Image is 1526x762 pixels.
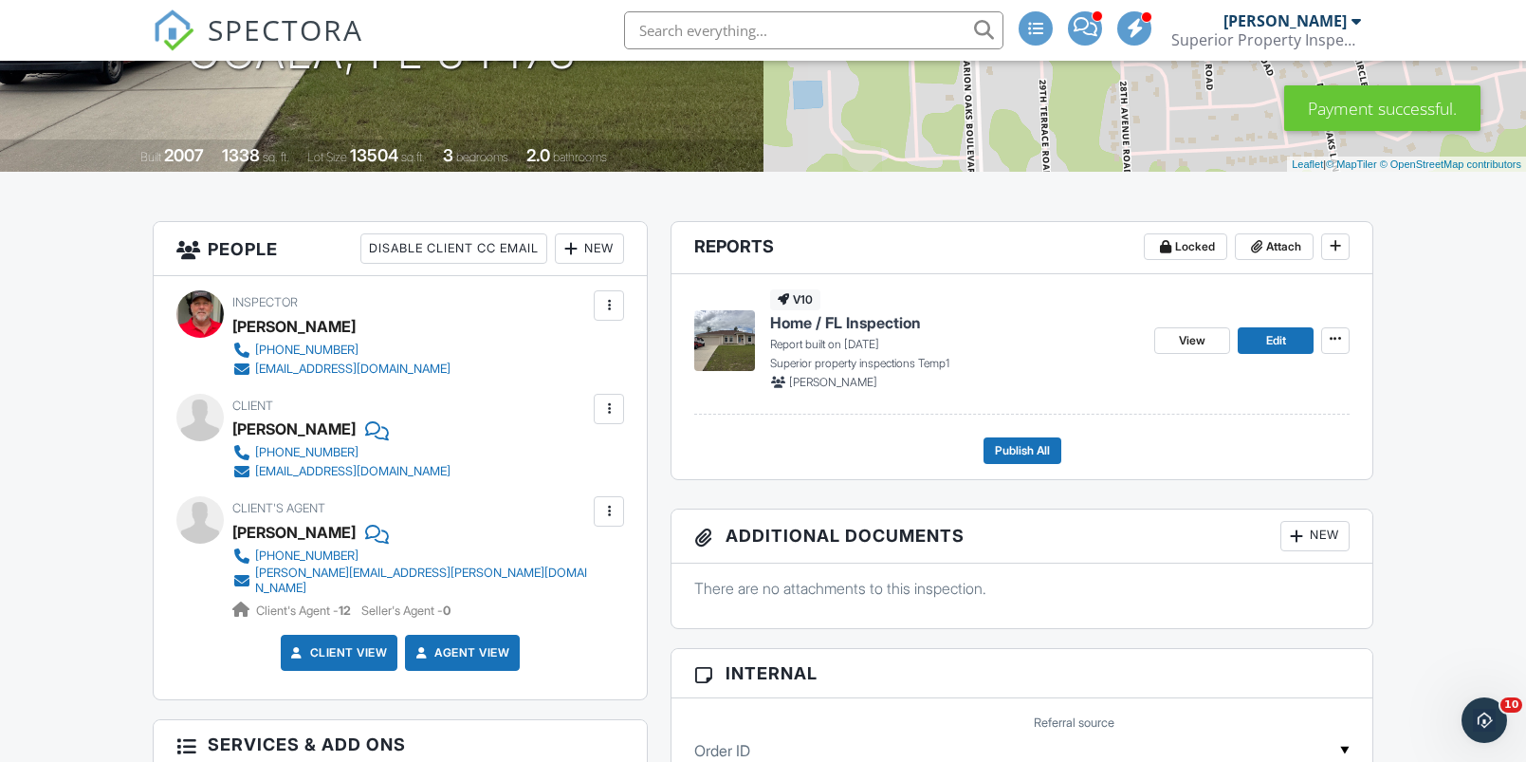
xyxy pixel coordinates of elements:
span: sq. ft. [263,150,289,164]
a: [PERSON_NAME] [232,518,356,547]
div: [PERSON_NAME][EMAIL_ADDRESS][PERSON_NAME][DOMAIN_NAME] [255,566,589,596]
strong: 0 [443,604,450,618]
span: 10 [1500,697,1522,713]
a: SPECTORA [153,26,363,65]
div: [PHONE_NUMBER] [255,343,359,358]
span: Inspector [232,295,298,309]
div: | [1287,157,1526,173]
a: © OpenStreetMap contributors [1380,158,1521,170]
div: 2.0 [526,145,550,165]
div: New [555,233,624,264]
iframe: Intercom live chat [1462,697,1507,743]
div: Disable Client CC Email [360,233,547,264]
span: Client [232,399,273,413]
h3: Additional Documents [671,510,1372,564]
h3: People [154,222,647,276]
a: Leaflet [1292,158,1323,170]
a: [EMAIL_ADDRESS][DOMAIN_NAME] [232,462,450,481]
span: Seller's Agent - [361,604,450,618]
div: 3 [443,145,453,165]
span: bathrooms [553,150,607,164]
div: [PHONE_NUMBER] [255,548,359,564]
a: [PHONE_NUMBER] [232,547,589,566]
div: [EMAIL_ADDRESS][DOMAIN_NAME] [255,362,450,377]
span: Client's Agent [232,501,325,515]
div: 1338 [222,145,260,165]
span: sq.ft. [401,150,425,164]
div: [EMAIL_ADDRESS][DOMAIN_NAME] [255,464,450,479]
img: The Best Home Inspection Software - Spectora [153,9,194,51]
a: [PHONE_NUMBER] [232,443,450,462]
a: [PHONE_NUMBER] [232,341,450,360]
strong: 12 [339,604,351,618]
h3: Internal [671,649,1372,698]
a: Agent View [412,643,509,662]
div: Superior Property Inspections LLC [1171,30,1361,49]
a: Client View [287,643,388,662]
input: Search everything... [624,11,1003,49]
label: Referral source [1034,715,1114,732]
a: © MapTiler [1326,158,1377,170]
span: Built [140,150,161,164]
div: [PHONE_NUMBER] [255,445,359,460]
label: Order ID [694,740,750,761]
a: [PERSON_NAME][EMAIL_ADDRESS][PERSON_NAME][DOMAIN_NAME] [232,566,589,596]
span: Client's Agent - [256,604,354,618]
span: bedrooms [456,150,508,164]
div: [PERSON_NAME] [232,312,356,341]
div: Payment successful. [1284,85,1480,131]
div: 2007 [164,145,204,165]
p: There are no attachments to this inspection. [694,578,1350,599]
span: Lot Size [307,150,347,164]
div: New [1280,521,1350,551]
div: [PERSON_NAME] [232,415,356,443]
a: [EMAIL_ADDRESS][DOMAIN_NAME] [232,360,450,379]
span: SPECTORA [208,9,363,49]
div: [PERSON_NAME] [1223,11,1347,30]
div: 13504 [350,145,398,165]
